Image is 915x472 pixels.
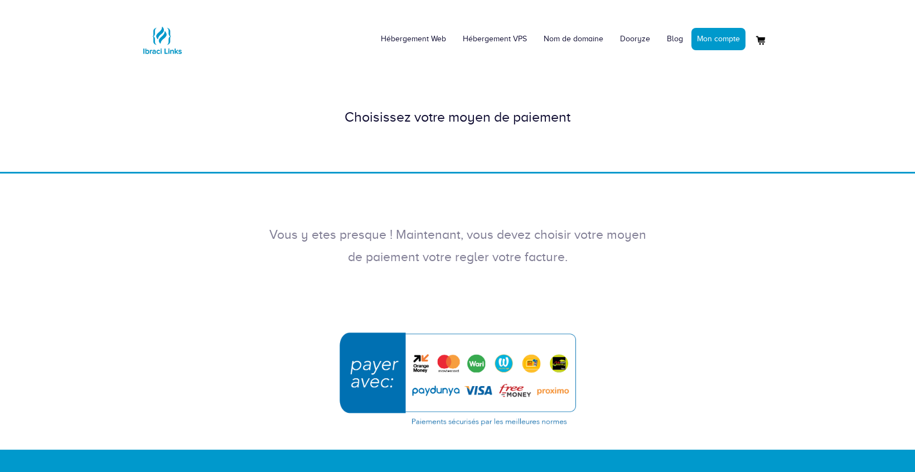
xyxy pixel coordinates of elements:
[140,8,185,62] a: Logo Ibraci Links
[454,22,535,56] a: Hébergement VPS
[140,18,185,62] img: Logo Ibraci Links
[691,28,745,50] a: Mon compte
[372,22,454,56] a: Hébergement Web
[535,22,612,56] a: Nom de domaine
[612,22,659,56] a: Dooryze
[140,107,776,127] div: Choisissez votre moyen de paiement
[332,325,583,433] img: Choisissez cette option pour continuer avec l'un de ces moyens de paiement : PayDunya, Yup Money,...
[659,22,691,56] a: Blog
[268,224,647,268] p: Vous y etes presque ! Maintenant, vous devez choisir votre moyen de paiement votre regler votre f...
